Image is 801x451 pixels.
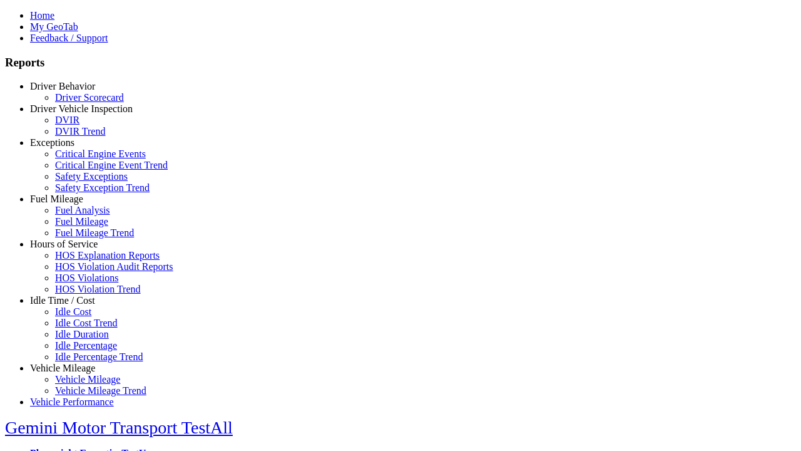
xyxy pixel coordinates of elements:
[55,92,124,103] a: Driver Scorecard
[30,10,54,21] a: Home
[55,250,160,261] a: HOS Explanation Reports
[55,284,141,294] a: HOS Violation Trend
[55,272,118,283] a: HOS Violations
[30,194,83,204] a: Fuel Mileage
[55,351,143,362] a: Idle Percentage Trend
[55,318,118,328] a: Idle Cost Trend
[55,160,168,170] a: Critical Engine Event Trend
[30,363,95,373] a: Vehicle Mileage
[55,205,110,215] a: Fuel Analysis
[5,418,233,437] a: Gemini Motor Transport TestAll
[55,340,117,351] a: Idle Percentage
[55,126,105,137] a: DVIR Trend
[30,81,95,91] a: Driver Behavior
[55,115,79,125] a: DVIR
[55,227,134,238] a: Fuel Mileage Trend
[30,33,108,43] a: Feedback / Support
[30,295,95,306] a: Idle Time / Cost
[55,261,173,272] a: HOS Violation Audit Reports
[30,137,74,148] a: Exceptions
[55,148,146,159] a: Critical Engine Events
[30,397,114,407] a: Vehicle Performance
[55,182,150,193] a: Safety Exception Trend
[55,385,146,396] a: Vehicle Mileage Trend
[55,306,91,317] a: Idle Cost
[30,21,78,32] a: My GeoTab
[55,216,108,227] a: Fuel Mileage
[55,374,120,385] a: Vehicle Mileage
[30,103,133,114] a: Driver Vehicle Inspection
[5,56,796,70] h3: Reports
[55,171,128,182] a: Safety Exceptions
[55,329,109,340] a: Idle Duration
[30,239,98,249] a: Hours of Service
